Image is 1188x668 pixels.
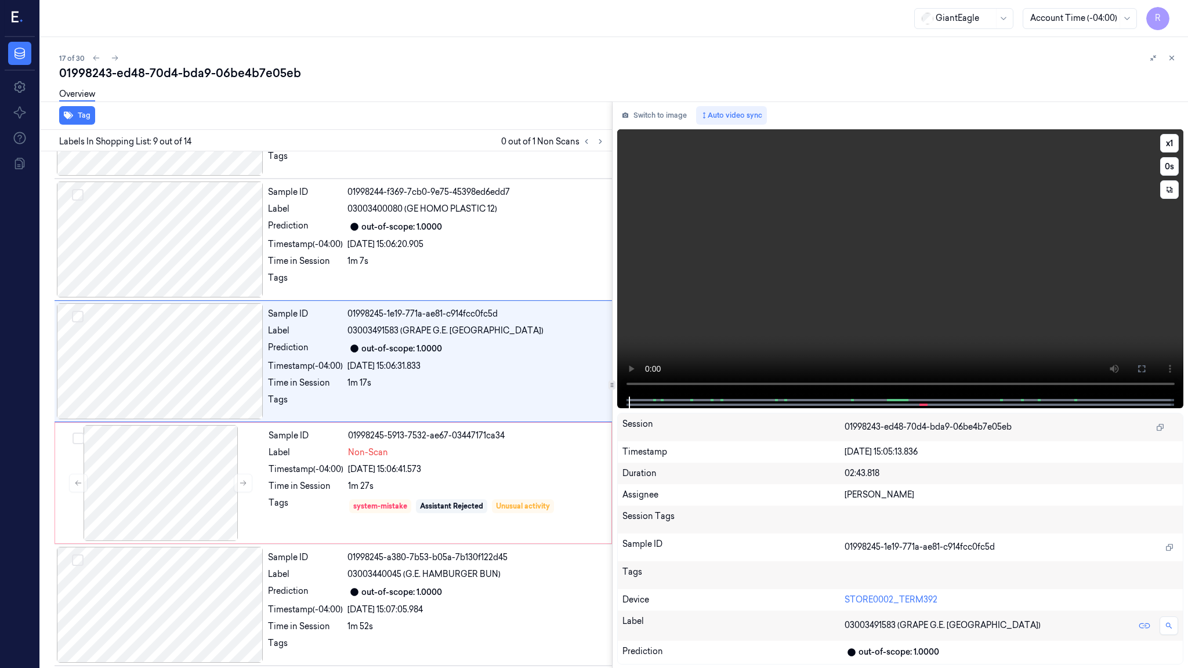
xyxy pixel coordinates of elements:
[845,467,1178,480] div: 02:43.818
[1146,7,1169,30] button: R
[59,136,191,148] span: Labels In Shopping List: 9 out of 14
[347,238,605,251] div: [DATE] 15:06:20.905
[347,360,605,372] div: [DATE] 15:06:31.833
[59,65,1179,81] div: 01998243-ed48-70d4-bda9-06be4b7e05eb
[268,325,343,337] div: Label
[622,566,845,584] div: Tags
[269,430,343,442] div: Sample ID
[268,637,343,656] div: Tags
[268,604,343,616] div: Timestamp (-04:00)
[268,551,343,564] div: Sample ID
[622,467,845,480] div: Duration
[72,189,84,201] button: Select row
[268,272,343,291] div: Tags
[845,421,1012,433] span: 01998243-ed48-70d4-bda9-06be4b7e05eb
[269,463,343,475] div: Timestamp (-04:00)
[845,619,1041,631] span: 03003491583 (GRAPE G.E. [GEOGRAPHIC_DATA])
[622,645,845,659] div: Prediction
[347,551,605,564] div: 01998245-a380-7b53-b05a-7b130f122d45
[501,135,607,148] span: 0 out of 1 Non Scans
[73,433,84,444] button: Select row
[72,311,84,322] button: Select row
[269,446,343,459] div: Label
[361,586,442,598] div: out-of-scope: 1.0000
[347,620,605,633] div: 1m 52s
[59,88,95,101] a: Overview
[347,203,497,215] span: 03003400080 (GE HOMO PLASTIC 12)
[696,106,767,125] button: Auto video sync
[1160,134,1179,153] button: x1
[59,106,95,125] button: Tag
[622,538,845,557] div: Sample ID
[845,489,1178,501] div: [PERSON_NAME]
[622,510,845,529] div: Session Tags
[353,501,407,511] div: system-mistake
[348,480,604,492] div: 1m 27s
[845,446,1178,458] div: [DATE] 15:05:13.836
[268,377,343,389] div: Time in Session
[622,418,845,437] div: Session
[268,186,343,198] div: Sample ID
[361,343,442,355] div: out-of-scope: 1.0000
[268,620,343,633] div: Time in Session
[268,394,343,412] div: Tags
[72,554,84,566] button: Select row
[268,150,343,169] div: Tags
[268,585,343,599] div: Prediction
[269,497,343,515] div: Tags
[347,377,605,389] div: 1m 17s
[268,568,343,580] div: Label
[347,186,605,198] div: 01998244-f369-7cb0-9e75-45398ed6edd7
[622,615,845,636] div: Label
[348,463,604,475] div: [DATE] 15:06:41.573
[269,480,343,492] div: Time in Session
[420,501,483,511] div: Assistant Rejected
[496,501,550,511] div: Unusual activity
[347,308,605,320] div: 01998245-1e19-771a-ae81-c914fcc0fc5d
[268,342,343,355] div: Prediction
[361,221,442,233] div: out-of-scope: 1.0000
[268,255,343,267] div: Time in Session
[617,106,691,125] button: Switch to image
[622,446,845,458] div: Timestamp
[347,325,544,337] span: 03003491583 (GRAPE G.E. [GEOGRAPHIC_DATA])
[859,646,939,658] div: out-of-scope: 1.0000
[347,255,605,267] div: 1m 7s
[622,489,845,501] div: Assignee
[268,220,343,234] div: Prediction
[268,360,343,372] div: Timestamp (-04:00)
[845,541,995,553] span: 01998245-1e19-771a-ae81-c914fcc0fc5d
[347,568,501,580] span: 03003440045 (G.E. HAMBURGER BUN)
[347,604,605,616] div: [DATE] 15:07:05.984
[268,238,343,251] div: Timestamp (-04:00)
[268,203,343,215] div: Label
[1160,157,1179,176] button: 0s
[622,594,845,606] div: Device
[59,53,85,63] span: 17 of 30
[348,446,388,459] span: Non-Scan
[348,430,604,442] div: 01998245-5913-7532-ae67-03447171ca34
[268,308,343,320] div: Sample ID
[845,594,1178,606] div: STORE0002_TERM392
